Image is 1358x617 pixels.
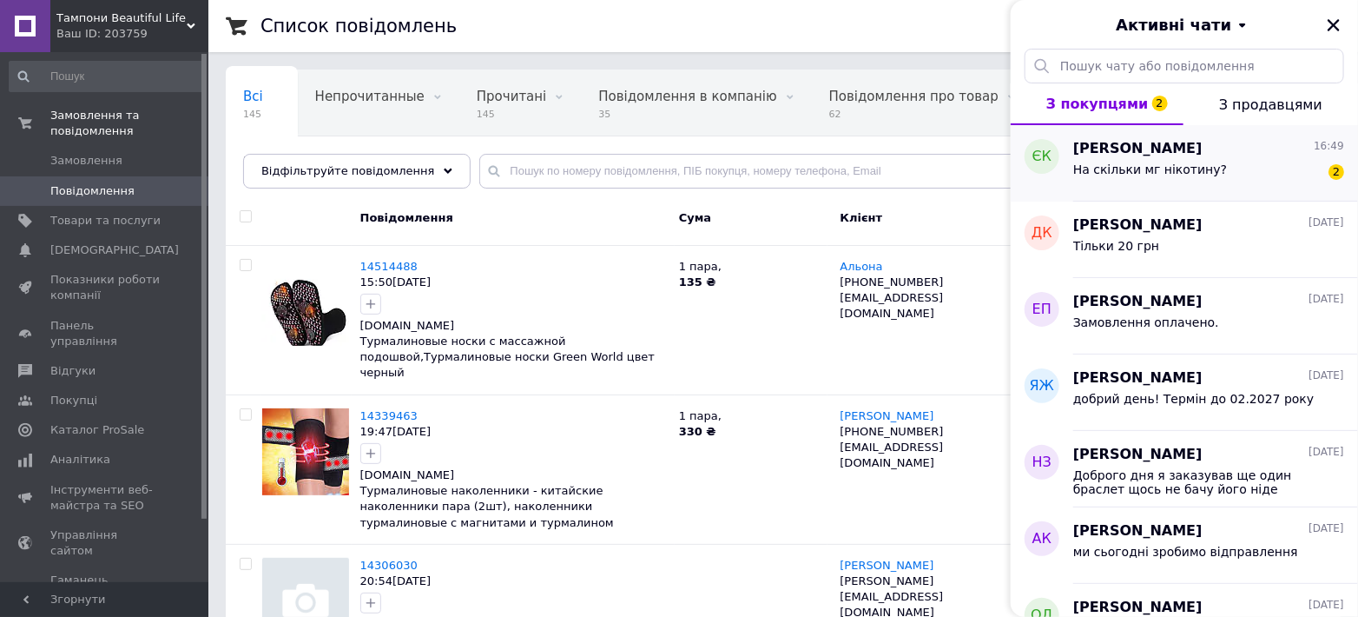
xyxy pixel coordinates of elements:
[679,259,823,275] p: 1 пара ,
[1073,239,1159,253] span: Тільки 20 грн
[1046,96,1149,112] span: З покупцями
[1323,15,1344,36] button: Закрити
[1073,468,1320,496] span: Доброго дня я заказував ще один браслет щось не бачу його ніде
[1309,292,1344,307] span: [DATE]
[1032,300,1051,320] span: ЕП
[360,409,418,422] a: 14339463
[477,89,547,104] span: Прочитані
[50,183,135,199] span: Повідомлення
[1011,125,1358,202] button: ЄК[PERSON_NAME]16:49На скільки мг нікотину?2
[50,108,208,139] span: Замовлення та повідомлення
[360,275,666,290] div: 15:50[DATE]
[360,318,666,334] div: [DOMAIN_NAME]
[1073,216,1203,236] span: [PERSON_NAME]
[1073,139,1203,159] span: [PERSON_NAME]
[360,484,614,528] span: Турмалиновые наколенники - китайские наколенники пара (2шт), наколенники турмалиновые с магнитами...
[243,108,263,121] span: 145
[360,335,655,380] a: Турмалиновые носки с массажной подошвой,Турмалиновые носки Green World цвет черный
[360,559,418,572] a: 14306030
[50,452,110,468] span: Аналітика
[841,559,934,572] span: [PERSON_NAME]
[50,318,161,349] span: Панель управління
[56,26,208,42] div: Ваш ID: 203759
[243,155,395,170] span: Заявка на розрахунок
[1309,368,1344,383] span: [DATE]
[679,408,823,424] p: 1 пара ,
[679,275,716,289] b: 135 ₴
[1073,545,1298,559] span: ми сьогодні зробимо відправлення
[477,108,547,121] span: 145
[841,441,944,469] span: [EMAIL_ADDRESS][DOMAIN_NAME]
[50,573,161,604] span: Гаманець компанії
[598,89,776,104] span: Повідомлення в компанію
[360,424,666,440] div: 19:47[DATE]
[50,482,161,514] span: Інструменти веб-майстра та SEO
[829,89,999,104] span: Повідомлення про товар
[360,468,666,483] div: [DOMAIN_NAME]
[50,363,96,379] span: Відгуки
[261,164,435,177] span: Відфільтруйте повідомлення
[50,213,161,229] span: Товари та послуги
[56,10,187,26] span: Тампони Beautiful Life
[598,108,776,121] span: 35
[1032,147,1052,167] span: ЄК
[1328,164,1344,180] span: 2
[243,89,263,104] span: Всі
[50,153,122,169] span: Замовлення
[50,527,161,559] span: Управління сайтом
[1025,49,1344,83] input: Пошук чату або повідомлення
[9,61,205,92] input: Пошук
[50,272,161,303] span: Показники роботи компанії
[1011,83,1183,125] button: З покупцями2
[1032,453,1051,473] span: НЗ
[1032,223,1052,243] span: ДК
[1073,392,1315,406] span: добрий день! Термін до 02.2027 року
[1183,83,1358,125] button: З продавцями
[1073,315,1219,329] span: Замовлення оплачено.
[1073,445,1203,465] span: [PERSON_NAME]
[1219,96,1322,113] span: З продавцями
[675,197,827,245] div: Cума
[829,108,999,121] span: 62
[841,559,934,573] a: [PERSON_NAME]
[360,484,614,529] a: Турмалиновые наколенники - китайские наколенники пара (2шт), наколенники турмалиновые с магнитами...
[841,409,934,422] span: [PERSON_NAME]
[1073,521,1203,541] span: [PERSON_NAME]
[1073,292,1203,312] span: [PERSON_NAME]
[315,89,425,104] span: Непрочитанные
[479,154,1324,189] input: Пошук по номеру повідомлення, ПІБ покупця, номеру телефона, Email
[1032,529,1051,549] span: АК
[1030,376,1054,396] span: ЯЖ
[1152,96,1168,111] span: 2
[260,16,457,36] h1: Список повідомлень
[679,425,716,438] b: 330 ₴
[827,197,1031,245] div: Клієнт
[360,260,418,273] span: 14514488
[841,260,883,274] a: Альона
[841,409,934,423] a: [PERSON_NAME]
[841,425,944,438] span: [PHONE_NUMBER]
[50,422,144,438] span: Каталог ProSale
[1116,14,1231,36] span: Активні чати
[352,197,675,245] div: Повідомлення
[1011,278,1358,355] button: ЕП[PERSON_NAME][DATE]Замовлення оплачено.
[1073,163,1227,176] span: На скільки мг нікотину?
[841,291,944,320] span: [EMAIL_ADDRESS][DOMAIN_NAME]
[50,242,179,258] span: [DEMOGRAPHIC_DATA]
[262,259,349,346] img: Повідомлення 14514488
[262,408,349,495] img: Повідомлення 14339463
[1011,355,1358,431] button: ЯЖ[PERSON_NAME][DATE]добрий день! Термін до 02.2027 року
[841,260,883,273] span: Альона
[1073,368,1203,388] span: [PERSON_NAME]
[50,393,97,408] span: Покупці
[1314,139,1344,154] span: 16:49
[360,335,655,379] span: Турмалиновые носки с массажной подошвой,Турмалиновые носки Green World цвет черный
[841,275,944,289] span: [PHONE_NUMBER]
[1309,598,1344,613] span: [DATE]
[1309,216,1344,230] span: [DATE]
[1011,202,1358,278] button: ДК[PERSON_NAME][DATE]Тільки 20 грн
[1011,431,1358,508] button: НЗ[PERSON_NAME][DATE]Доброго дня я заказував ще один браслет щось не бачу його ніде
[1059,14,1309,36] button: Активні чати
